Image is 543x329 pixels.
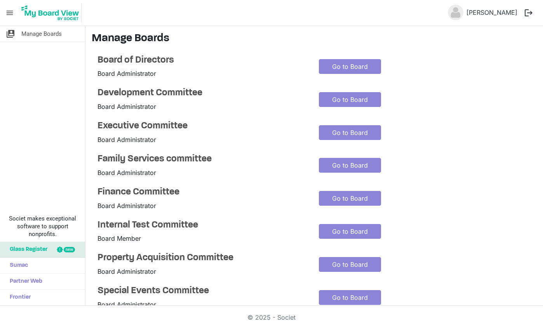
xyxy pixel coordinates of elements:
[21,26,62,42] span: Manage Boards
[247,313,296,321] a: © 2025 - Societ
[319,59,381,74] a: Go to Board
[97,220,307,231] a: Internal Test Committee
[319,290,381,305] a: Go to Board
[97,154,307,165] a: Family Services committee
[2,5,17,20] span: menu
[97,121,307,132] a: Executive Committee
[97,70,156,77] span: Board Administrator
[97,301,156,308] span: Board Administrator
[97,187,307,198] a: Finance Committee
[97,252,307,264] a: Property Acquisition Committee
[97,103,156,110] span: Board Administrator
[319,92,381,107] a: Go to Board
[97,268,156,275] span: Board Administrator
[92,32,537,45] h3: Manage Boards
[6,258,28,273] span: Sumac
[319,257,381,272] a: Go to Board
[319,191,381,206] a: Go to Board
[97,169,156,177] span: Board Administrator
[3,215,82,238] span: Societ makes exceptional software to support nonprofits.
[319,158,381,173] a: Go to Board
[319,224,381,239] a: Go to Board
[6,242,47,257] span: Glass Register
[97,285,307,297] a: Special Events Committee
[97,55,307,66] a: Board of Directors
[448,5,463,20] img: no-profile-picture.svg
[97,87,307,99] a: Development Committee
[19,3,82,23] img: My Board View Logo
[319,125,381,140] a: Go to Board
[97,202,156,210] span: Board Administrator
[6,274,42,289] span: Partner Web
[19,3,85,23] a: My Board View Logo
[97,136,156,143] span: Board Administrator
[97,234,141,242] span: Board Member
[6,290,31,305] span: Frontier
[6,26,15,42] span: switch_account
[64,247,75,252] div: new
[520,5,537,21] button: logout
[463,5,520,20] a: [PERSON_NAME]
